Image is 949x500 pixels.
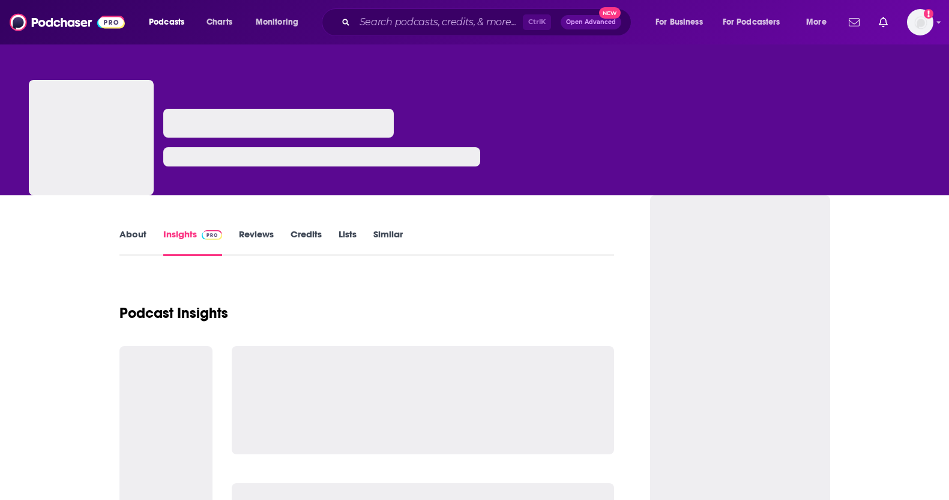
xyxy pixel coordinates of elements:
[907,9,933,35] span: Logged in as evankrask
[655,14,703,31] span: For Business
[561,15,621,29] button: Open AdvancedNew
[924,9,933,19] svg: Add a profile image
[844,12,864,32] a: Show notifications dropdown
[256,14,298,31] span: Monitoring
[723,14,780,31] span: For Podcasters
[798,13,842,32] button: open menu
[907,9,933,35] img: User Profile
[119,304,228,322] h1: Podcast Insights
[566,19,616,25] span: Open Advanced
[806,14,827,31] span: More
[373,228,403,256] a: Similar
[715,13,798,32] button: open menu
[355,13,523,32] input: Search podcasts, credits, & more...
[140,13,200,32] button: open menu
[907,9,933,35] button: Show profile menu
[119,228,146,256] a: About
[199,13,240,32] a: Charts
[523,14,551,30] span: Ctrl K
[149,14,184,31] span: Podcasts
[874,12,893,32] a: Show notifications dropdown
[206,14,232,31] span: Charts
[647,13,718,32] button: open menu
[163,228,223,256] a: InsightsPodchaser Pro
[333,8,643,36] div: Search podcasts, credits, & more...
[599,7,621,19] span: New
[339,228,357,256] a: Lists
[202,230,223,240] img: Podchaser Pro
[10,11,125,34] img: Podchaser - Follow, Share and Rate Podcasts
[291,228,322,256] a: Credits
[239,228,274,256] a: Reviews
[247,13,314,32] button: open menu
